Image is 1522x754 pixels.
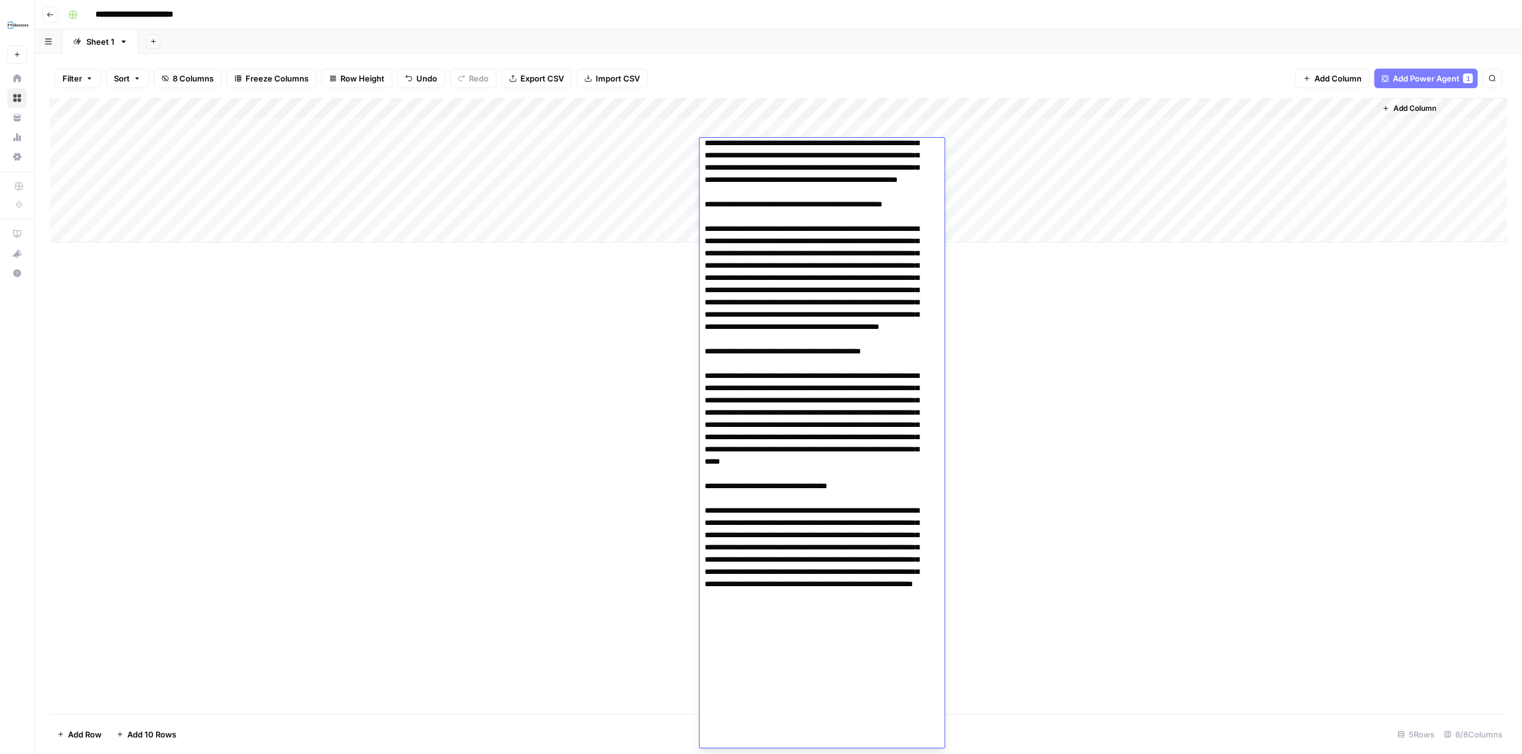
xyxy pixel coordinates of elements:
span: Add Column [1314,72,1362,85]
div: Keywords by Traffic [137,72,202,80]
span: 1 [1466,74,1470,83]
div: 1 [1463,74,1473,83]
button: What's new? [7,244,27,263]
span: Row Height [340,72,384,85]
button: Filter [54,69,101,88]
button: Add Row [50,725,109,744]
div: Sheet 1 [86,36,114,48]
a: Your Data [7,108,27,127]
button: 8 Columns [154,69,222,88]
span: Import CSV [596,72,640,85]
span: Undo [416,72,437,85]
span: Filter [62,72,82,85]
a: Home [7,69,27,88]
button: Freeze Columns [227,69,317,88]
button: Add Column [1378,100,1441,116]
a: Browse [7,88,27,108]
span: Export CSV [520,72,564,85]
img: FYidoctors Logo [7,14,29,36]
button: Export CSV [501,69,572,88]
img: tab_domain_overview_orange.svg [36,71,45,81]
button: Add Power Agent1 [1374,69,1478,88]
span: Freeze Columns [246,72,309,85]
button: Undo [397,69,445,88]
div: v 4.0.25 [34,20,60,29]
button: Sort [106,69,149,88]
img: website_grey.svg [20,32,29,42]
button: Import CSV [577,69,648,88]
button: Help + Support [7,263,27,283]
span: 8 Columns [173,72,214,85]
button: Row Height [321,69,392,88]
a: AirOps Academy [7,224,27,244]
a: Settings [7,147,27,167]
div: 5 Rows [1393,725,1439,744]
span: Add Column [1393,103,1436,114]
span: Sort [114,72,130,85]
img: logo_orange.svg [20,20,29,29]
div: 8/8 Columns [1439,725,1507,744]
img: tab_keywords_by_traffic_grey.svg [124,71,133,81]
button: Add 10 Rows [109,725,184,744]
button: Workspace: FYidoctors [7,10,27,40]
span: Redo [469,72,489,85]
span: Add Row [68,728,102,741]
a: Usage [7,127,27,147]
button: Redo [450,69,497,88]
span: Add 10 Rows [127,728,176,741]
button: Add Column [1295,69,1370,88]
div: Domain: [DOMAIN_NAME] [32,32,135,42]
a: Sheet 1 [62,29,138,54]
div: Domain Overview [49,72,110,80]
span: Add Power Agent [1393,72,1460,85]
div: What's new? [8,244,26,263]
